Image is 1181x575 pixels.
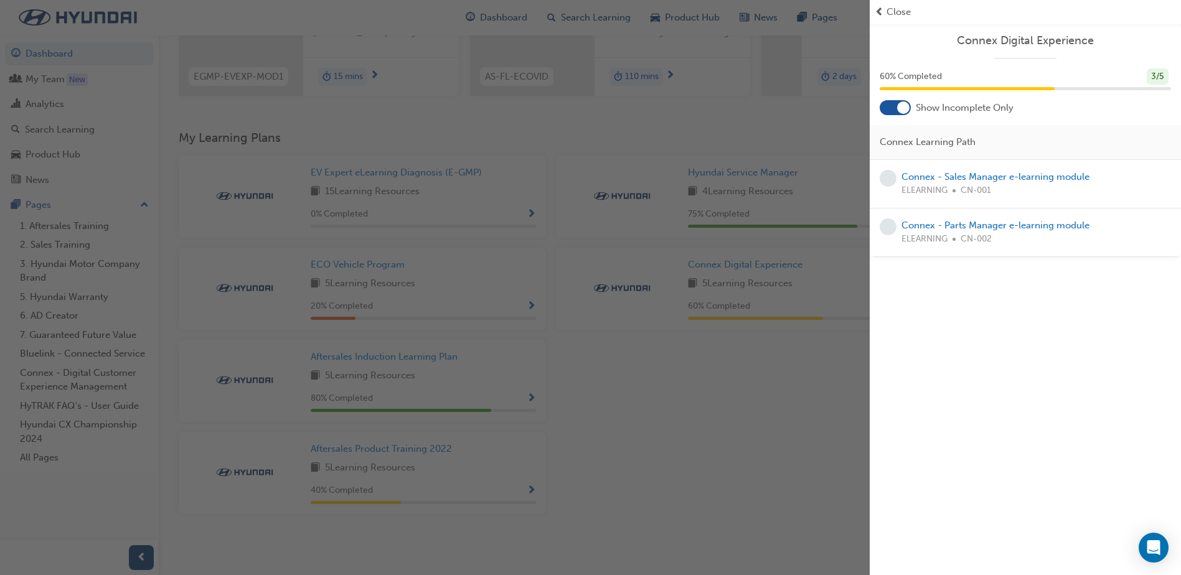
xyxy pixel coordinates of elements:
a: Connex - Parts Manager e-learning module [901,220,1089,231]
span: Close [887,5,911,19]
span: learningRecordVerb_NONE-icon [880,170,896,187]
span: prev-icon [875,5,884,19]
span: learningRecordVerb_NONE-icon [880,218,896,235]
span: CN-002 [961,232,992,246]
div: 3 / 5 [1147,68,1169,85]
span: Show Incomplete Only [916,101,1014,115]
button: prev-iconClose [875,5,1176,19]
a: Connex - Sales Manager e-learning module [901,171,1089,182]
span: Connex Learning Path [880,135,976,149]
span: CN-001 [961,184,991,198]
span: ELEARNING [901,184,948,198]
span: ELEARNING [901,232,948,246]
span: 60 % Completed [880,70,942,84]
div: Open Intercom Messenger [1139,533,1169,563]
a: Connex Digital Experience [880,34,1171,48]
